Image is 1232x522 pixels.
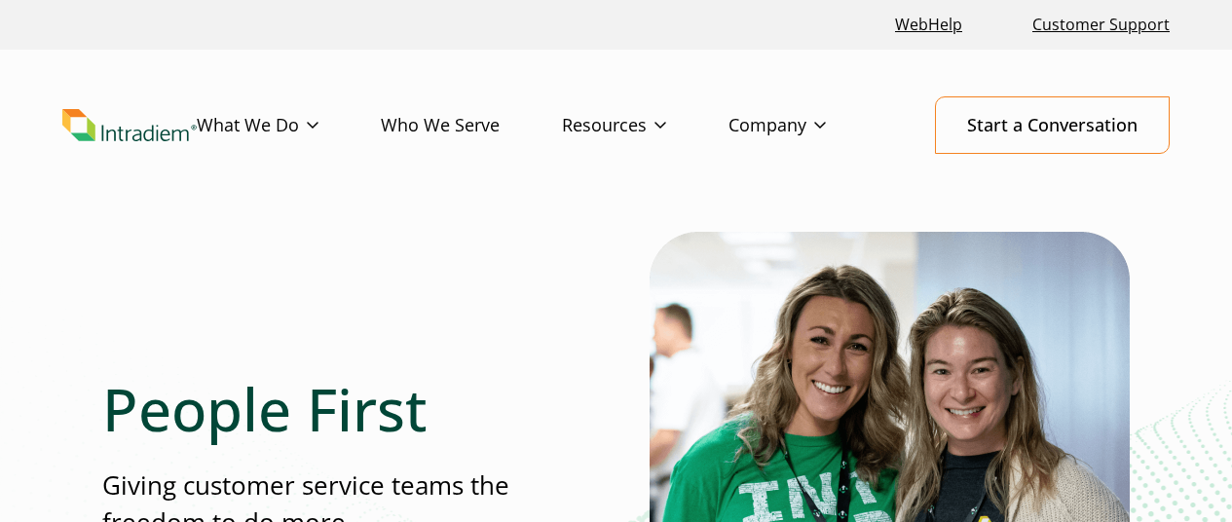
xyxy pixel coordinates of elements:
[562,97,728,154] a: Resources
[197,97,381,154] a: What We Do
[887,4,970,46] a: Link opens in a new window
[102,374,530,444] h1: People First
[728,97,888,154] a: Company
[935,96,1170,154] a: Start a Conversation
[62,109,197,142] img: Intradiem
[1025,4,1177,46] a: Customer Support
[62,109,197,142] a: Link to homepage of Intradiem
[381,97,562,154] a: Who We Serve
